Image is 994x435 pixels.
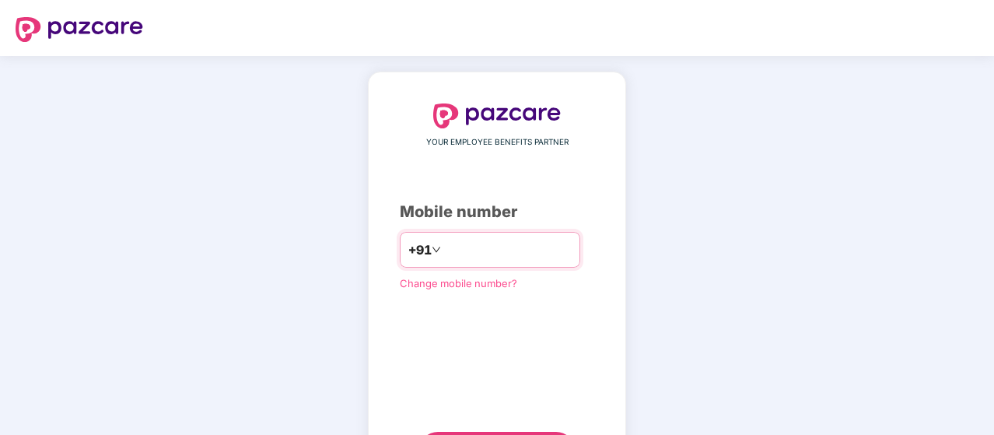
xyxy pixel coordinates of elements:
span: +91 [408,240,432,260]
a: Change mobile number? [400,277,517,289]
span: YOUR EMPLOYEE BENEFITS PARTNER [426,136,569,149]
img: logo [433,103,561,128]
div: Mobile number [400,200,594,224]
span: down [432,245,441,254]
img: logo [16,17,143,42]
